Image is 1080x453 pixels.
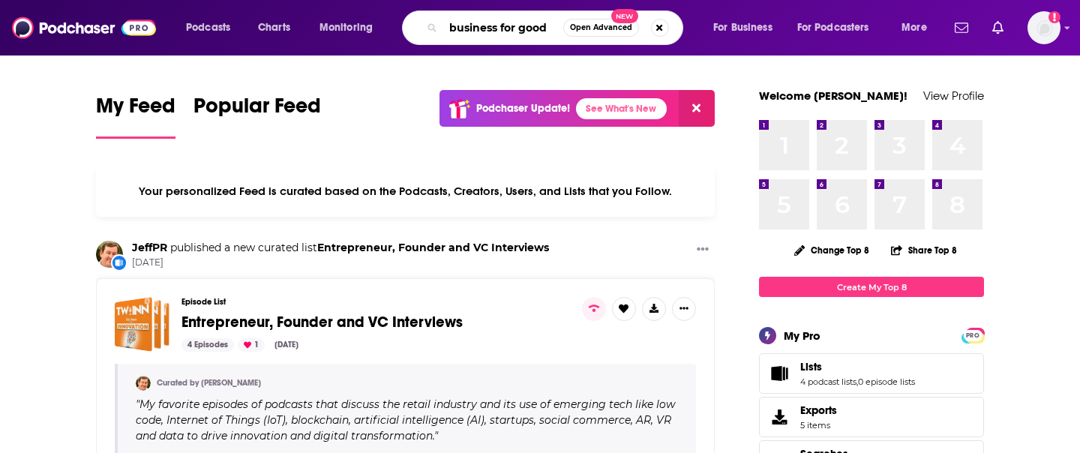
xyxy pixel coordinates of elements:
a: PRO [964,329,982,340]
a: My Feed [96,93,175,139]
a: Exports [759,397,984,437]
a: 4 podcast lists [800,376,856,387]
span: Open Advanced [570,24,632,31]
span: Lists [759,353,984,394]
a: Entrepreneur, Founder and VC Interviews [181,314,463,331]
span: Exports [764,406,794,427]
input: Search podcasts, credits, & more... [443,16,563,40]
div: Search podcasts, credits, & more... [416,10,697,45]
a: See What's New [576,98,667,119]
a: Lists [800,360,915,373]
span: Entrepreneur, Founder and VC Interviews [181,313,463,331]
a: Welcome [PERSON_NAME]! [759,88,907,103]
a: Curated by [PERSON_NAME] [157,378,261,388]
button: Change Top 8 [785,241,878,259]
a: Entrepreneur, Founder and VC Interviews [115,297,169,352]
span: New [611,9,638,23]
button: open menu [175,16,250,40]
span: For Business [713,17,772,38]
a: Create My Top 8 [759,277,984,297]
button: Show More Button [691,241,715,259]
span: Exports [800,403,837,417]
div: Your personalized Feed is curated based on the Podcasts, Creators, Users, and Lists that you Follow. [96,166,715,217]
span: PRO [964,330,982,341]
button: Show profile menu [1027,11,1060,44]
div: 4 Episodes [181,338,234,352]
button: Open AdvancedNew [563,19,639,37]
button: open menu [309,16,392,40]
div: 1 [238,338,265,352]
span: Popular Feed [193,93,321,127]
span: Logged in as cmand-c [1027,11,1060,44]
span: Podcasts [186,17,230,38]
div: New List [111,254,127,271]
div: [DATE] [268,338,304,352]
a: Charts [248,16,299,40]
a: Show notifications dropdown [949,15,974,40]
span: Lists [800,360,822,373]
button: Share Top 8 [890,235,958,265]
span: [DATE] [132,256,549,269]
a: View Profile [923,88,984,103]
a: Popular Feed [193,93,321,139]
img: JeffPR [96,241,123,268]
img: JeffPR [136,376,151,391]
span: , [856,376,858,387]
h3: Episode List [181,297,570,307]
span: Monitoring [319,17,373,38]
button: open menu [703,16,791,40]
a: Lists [764,363,794,384]
button: Show More Button [642,297,666,321]
button: Show More Button [672,297,696,321]
span: " " [136,397,675,442]
span: For Podcasters [797,17,869,38]
a: Entrepreneur, Founder and VC Interviews [317,241,549,254]
span: More [901,17,927,38]
img: User Profile [1027,11,1060,44]
img: Podchaser - Follow, Share and Rate Podcasts [12,13,156,42]
a: Show notifications dropdown [986,15,1009,40]
span: My favorite episodes of podcasts that discuss the retail industry and its use of emerging tech li... [136,397,675,442]
span: Charts [258,17,290,38]
span: 5 items [800,420,837,430]
a: JeffPR [132,241,167,254]
p: Podchaser Update! [476,102,570,115]
span: My Feed [96,93,175,127]
h3: published a new curated list [132,241,549,255]
button: open menu [787,16,891,40]
svg: Add a profile image [1048,11,1060,23]
button: open menu [891,16,946,40]
div: My Pro [784,328,820,343]
a: 0 episode lists [858,376,915,387]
